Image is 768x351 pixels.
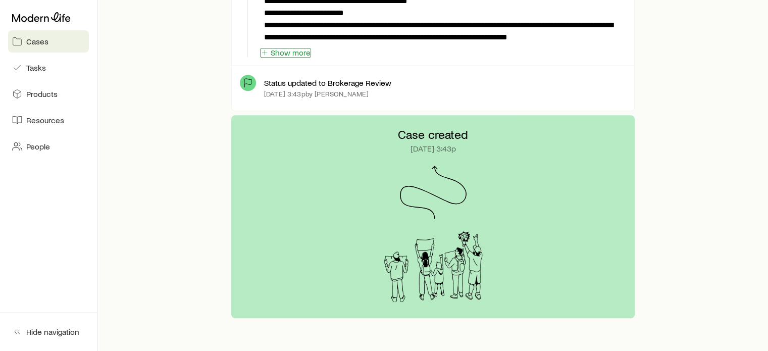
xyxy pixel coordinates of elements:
[26,89,58,99] span: Products
[26,115,64,125] span: Resources
[8,83,89,105] a: Products
[26,36,48,46] span: Cases
[8,30,89,53] a: Cases
[8,109,89,131] a: Resources
[8,135,89,158] a: People
[8,57,89,79] a: Tasks
[374,231,492,302] img: Arrival Signs
[26,63,46,73] span: Tasks
[398,127,468,141] p: Case created
[260,48,311,58] button: Show more
[264,90,369,98] p: [DATE] 3:43p by [PERSON_NAME]
[264,78,391,88] p: Status updated to Brokerage Review
[26,327,79,337] span: Hide navigation
[26,141,50,152] span: People
[8,321,89,343] button: Hide navigation
[411,143,456,154] p: [DATE] 3:43p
